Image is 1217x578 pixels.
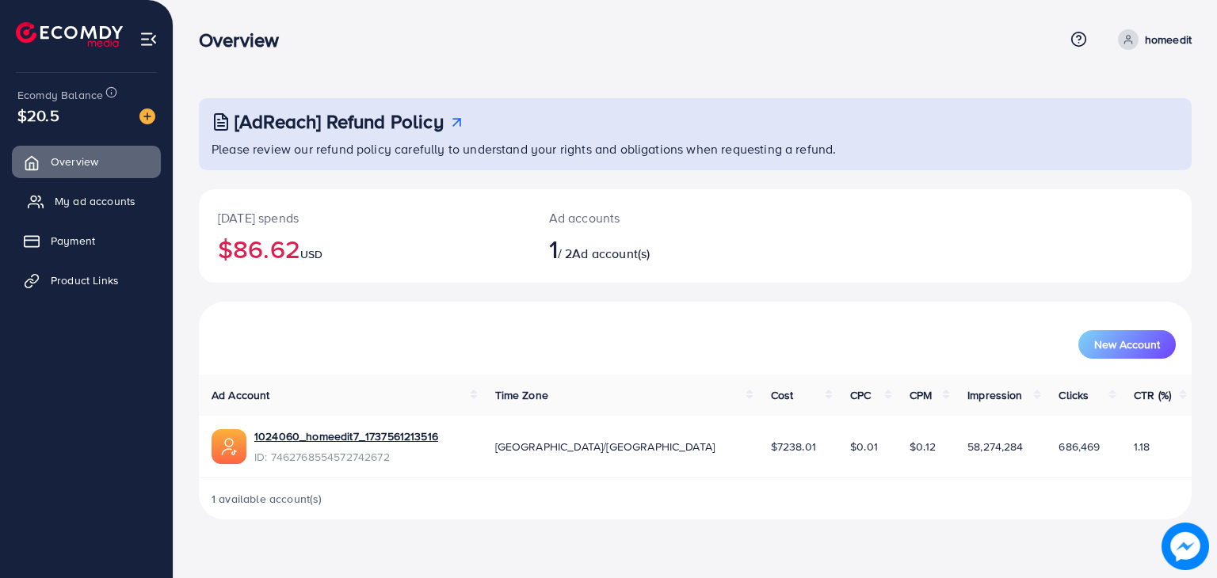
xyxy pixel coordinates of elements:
[235,110,444,133] h3: [AdReach] Refund Policy
[967,439,1024,454] span: 58,274,284
[549,208,759,227] p: Ad accounts
[1078,330,1176,359] button: New Account
[1059,439,1100,454] span: 686,469
[771,439,816,454] span: $7238.01
[139,108,155,124] img: image
[910,387,932,403] span: CPM
[12,264,161,296] a: Product Links
[1134,387,1171,403] span: CTR (%)
[17,87,103,103] span: Ecomdy Balance
[1162,523,1209,570] img: image
[254,449,438,465] span: ID: 7462768554572742672
[771,387,794,403] span: Cost
[17,104,59,127] span: $20.5
[12,185,161,217] a: My ad accounts
[254,428,438,444] a: 1024060_homeedit7_1737561213516
[212,387,270,403] span: Ad Account
[850,387,871,403] span: CPC
[1145,30,1192,49] p: homeedit
[967,387,1023,403] span: Impression
[212,139,1182,158] p: Please review our refund policy carefully to understand your rights and obligations when requesti...
[212,429,246,464] img: ic-ads-acc.e4c84228.svg
[910,439,936,454] span: $0.12
[572,245,650,262] span: Ad account(s)
[495,439,715,454] span: [GEOGRAPHIC_DATA]/[GEOGRAPHIC_DATA]
[549,234,759,264] h2: / 2
[549,230,558,267] span: 1
[139,30,158,48] img: menu
[218,234,511,264] h2: $86.62
[495,387,548,403] span: Time Zone
[1059,387,1089,403] span: Clicks
[51,233,95,249] span: Payment
[51,272,119,288] span: Product Links
[1134,439,1150,454] span: 1.18
[16,22,123,47] img: logo
[1094,339,1160,350] span: New Account
[1112,29,1192,50] a: homeedit
[300,246,322,262] span: USD
[199,29,292,51] h3: Overview
[218,208,511,227] p: [DATE] spends
[850,439,878,454] span: $0.01
[12,225,161,257] a: Payment
[12,146,161,177] a: Overview
[55,193,135,209] span: My ad accounts
[51,154,98,169] span: Overview
[212,491,322,507] span: 1 available account(s)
